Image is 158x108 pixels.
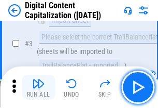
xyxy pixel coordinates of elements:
[98,77,111,90] img: Skip
[25,39,33,48] span: # 3
[27,91,50,98] div: Run All
[98,91,111,98] div: Skip
[49,15,91,27] div: Import Sheet
[65,77,78,90] img: Undo
[25,1,120,20] div: Digital Content Capitalization ([DATE])
[88,75,121,100] button: Skip
[64,91,79,98] div: Undo
[8,4,21,17] img: Back
[32,77,45,90] img: Run All
[39,60,120,72] div: TrailBalanceFlat - imported
[137,4,150,17] img: Settings menu
[55,75,88,100] button: Undo
[124,6,132,15] img: Support
[130,79,146,96] img: Main button
[22,75,55,100] button: Run All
